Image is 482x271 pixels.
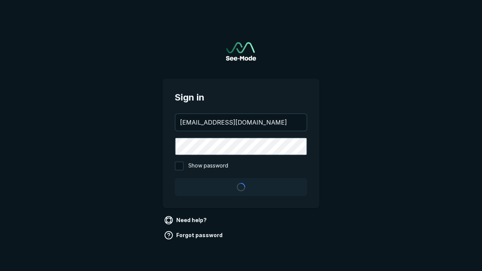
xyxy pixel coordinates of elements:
input: your@email.com [175,114,307,131]
a: Go to sign in [226,42,256,61]
img: See-Mode Logo [226,42,256,61]
a: Need help? [163,214,210,226]
span: Show password [188,161,228,171]
span: Sign in [175,91,307,104]
a: Forgot password [163,229,226,241]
